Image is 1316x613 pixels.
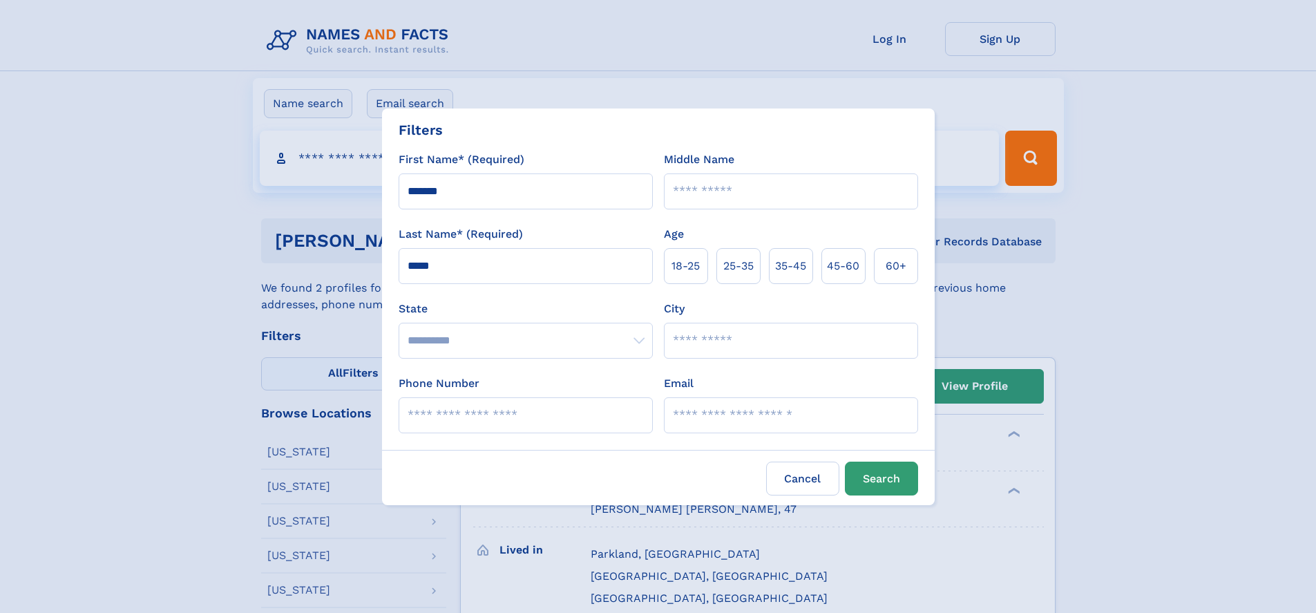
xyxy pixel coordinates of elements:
[664,226,684,243] label: Age
[766,462,839,496] label: Cancel
[664,301,685,317] label: City
[723,258,754,274] span: 25‑35
[399,375,479,392] label: Phone Number
[664,375,694,392] label: Email
[671,258,700,274] span: 18‑25
[775,258,806,274] span: 35‑45
[664,151,734,168] label: Middle Name
[399,120,443,140] div: Filters
[399,301,653,317] label: State
[845,462,918,496] button: Search
[399,151,524,168] label: First Name* (Required)
[827,258,859,274] span: 45‑60
[886,258,906,274] span: 60+
[399,226,523,243] label: Last Name* (Required)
